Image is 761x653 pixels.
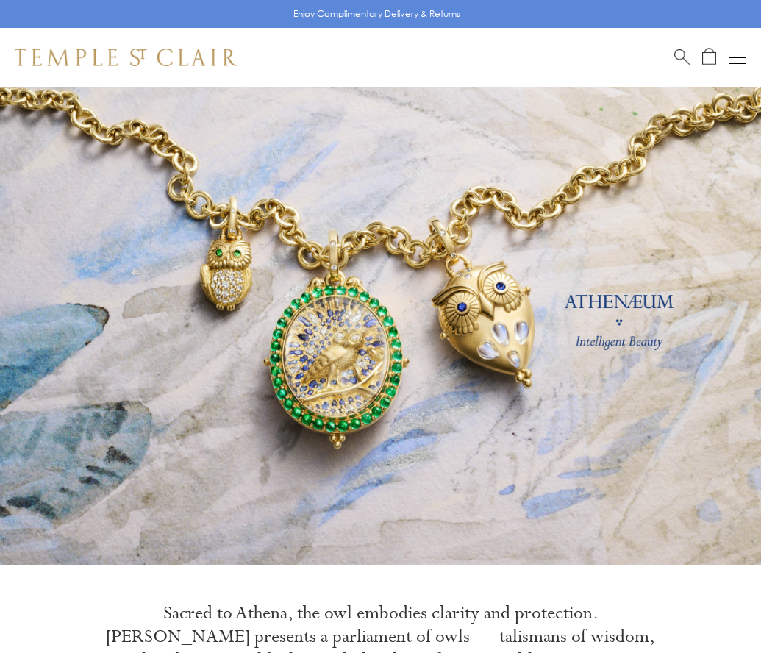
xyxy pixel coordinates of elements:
a: Open Shopping Bag [702,48,716,66]
img: Temple St. Clair [15,49,237,66]
p: Enjoy Complimentary Delivery & Returns [293,7,460,21]
button: Open navigation [729,49,746,66]
a: Search [674,48,690,66]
